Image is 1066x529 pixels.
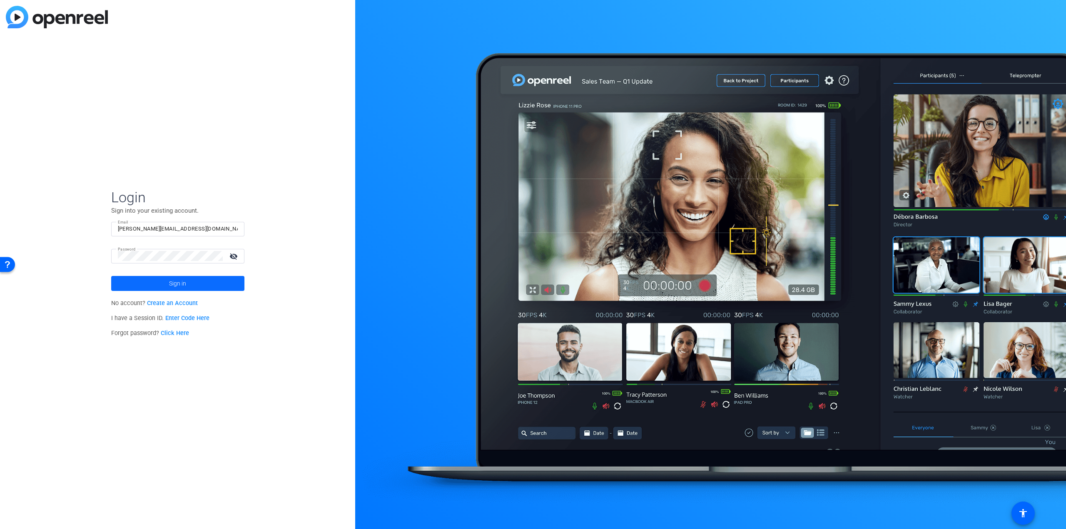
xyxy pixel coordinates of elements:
img: blue-gradient.svg [6,6,108,28]
input: Enter Email Address [118,224,238,234]
span: Sign in [169,273,186,294]
a: Enter Code Here [165,315,209,322]
a: Create an Account [147,300,198,307]
mat-icon: accessibility [1018,508,1028,518]
a: Click Here [161,330,189,337]
span: No account? [111,300,198,307]
mat-label: Password [118,247,136,251]
span: Login [111,189,244,206]
mat-label: Email [118,220,128,224]
p: Sign into your existing account. [111,206,244,215]
span: Forgot password? [111,330,189,337]
button: Sign in [111,276,244,291]
span: I have a Session ID. [111,315,210,322]
mat-icon: visibility_off [224,250,244,262]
